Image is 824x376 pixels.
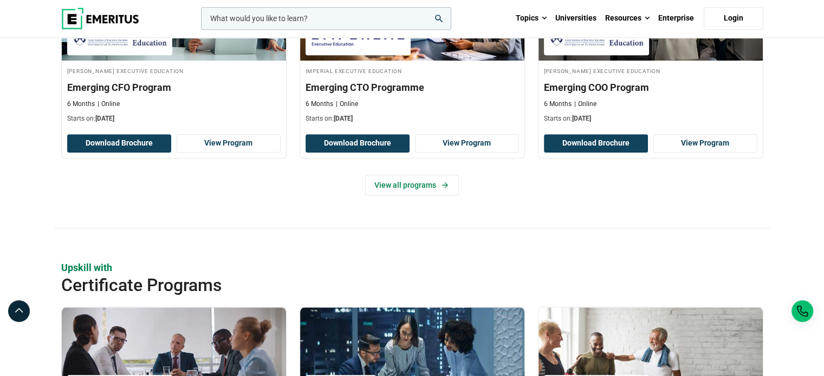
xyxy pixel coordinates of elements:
[95,115,114,122] span: [DATE]
[544,134,648,153] button: Download Brochure
[67,66,281,75] h4: [PERSON_NAME] Executive Education
[544,114,757,123] p: Starts on:
[336,100,358,109] p: Online
[311,25,405,50] img: Imperial Executive Education
[365,175,459,195] a: View all programs
[544,66,757,75] h4: [PERSON_NAME] Executive Education
[73,25,167,50] img: Wharton Executive Education
[544,81,757,94] h3: Emerging COO Program
[306,114,519,123] p: Starts on:
[98,100,120,109] p: Online
[574,100,596,109] p: Online
[544,100,572,109] p: 6 Months
[67,81,281,94] h3: Emerging CFO Program
[61,261,763,274] p: Upskill with
[572,115,591,122] span: [DATE]
[653,134,757,153] a: View Program
[177,134,281,153] a: View Program
[306,81,519,94] h3: Emerging CTO Programme
[549,25,644,50] img: Wharton Executive Education
[67,134,171,153] button: Download Brochure
[334,115,353,122] span: [DATE]
[306,66,519,75] h4: Imperial Executive Education
[201,7,451,30] input: woocommerce-product-search-field-0
[61,274,693,296] h2: Certificate Programs
[306,100,333,109] p: 6 Months
[306,134,410,153] button: Download Brochure
[67,100,95,109] p: 6 Months
[415,134,519,153] a: View Program
[67,114,281,123] p: Starts on:
[704,7,763,30] a: Login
